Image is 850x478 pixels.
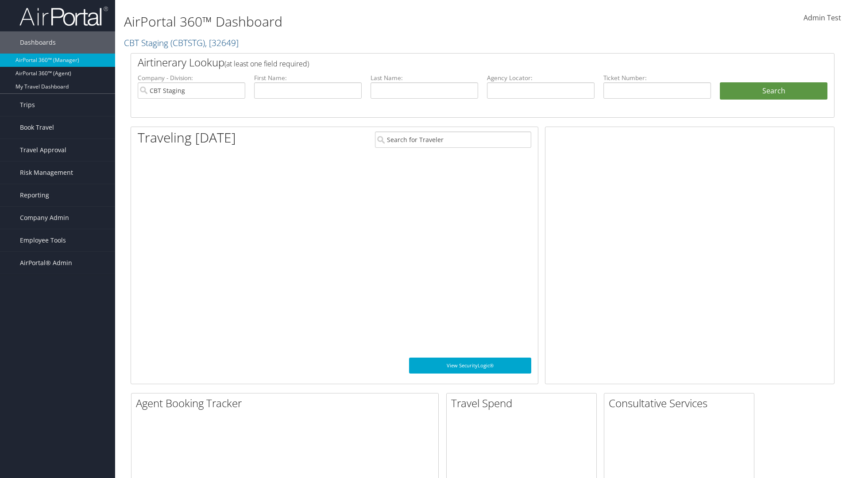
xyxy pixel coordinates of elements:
input: Search for Traveler [375,131,531,148]
label: Company - Division: [138,73,245,82]
a: View SecurityLogic® [409,358,531,374]
label: First Name: [254,73,362,82]
h2: Airtinerary Lookup [138,55,769,70]
img: airportal-logo.png [19,6,108,27]
label: Ticket Number: [603,73,711,82]
h2: Agent Booking Tracker [136,396,438,411]
label: Agency Locator: [487,73,595,82]
span: Employee Tools [20,229,66,251]
span: Risk Management [20,162,73,184]
span: Travel Approval [20,139,66,161]
span: , [ 32649 ] [205,37,239,49]
a: CBT Staging [124,37,239,49]
span: Trips [20,94,35,116]
a: Admin Test [804,4,841,32]
span: Dashboards [20,31,56,54]
label: Last Name: [371,73,478,82]
h2: Consultative Services [609,396,754,411]
h2: Travel Spend [451,396,596,411]
span: ( CBTSTG ) [170,37,205,49]
button: Search [720,82,827,100]
h1: Traveling [DATE] [138,128,236,147]
span: Company Admin [20,207,69,229]
span: AirPortal® Admin [20,252,72,274]
span: Admin Test [804,13,841,23]
span: Reporting [20,184,49,206]
span: Book Travel [20,116,54,139]
h1: AirPortal 360™ Dashboard [124,12,602,31]
span: (at least one field required) [224,59,309,69]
